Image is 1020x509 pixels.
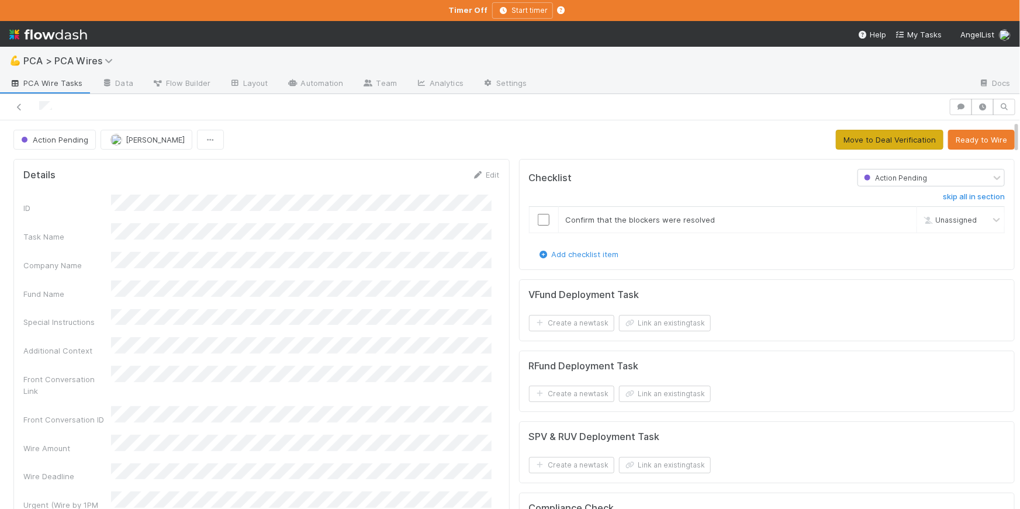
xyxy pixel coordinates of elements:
a: Automation [278,75,353,94]
button: Link an existingtask [619,457,711,473]
span: Action Pending [19,135,88,144]
h5: SPV & RUV Deployment Task [529,431,660,443]
button: Link an existingtask [619,315,711,331]
a: Data [92,75,142,94]
div: Task Name [23,231,111,243]
span: Unassigned [921,216,977,224]
div: Company Name [23,259,111,271]
img: avatar_501ac9d6-9fa6-4fe9-975e-1fd988f7bdb1.png [999,29,1011,41]
div: Help [858,29,886,40]
a: Flow Builder [143,75,220,94]
div: Special Instructions [23,316,111,328]
div: Front Conversation Link [23,373,111,397]
span: Flow Builder [152,77,210,89]
a: My Tasks [895,29,942,40]
div: Wire Amount [23,442,111,454]
div: Front Conversation ID [23,414,111,425]
h6: skip all in section [943,192,1005,202]
a: skip all in section [943,192,1005,206]
span: Action Pending [862,174,927,182]
button: Start timer [492,2,553,19]
span: AngelList [960,30,994,39]
h5: VFund Deployment Task [529,289,639,301]
strong: Timer Off [448,5,487,15]
div: Additional Context [23,345,111,356]
h5: RFund Deployment Task [529,361,639,372]
div: ID [23,202,111,214]
span: [PERSON_NAME] [126,135,185,144]
button: Create a newtask [529,315,614,331]
button: [PERSON_NAME] [101,130,192,150]
h5: Checklist [529,172,572,184]
button: Ready to Wire [948,130,1015,150]
span: PCA Wire Tasks [9,77,82,89]
div: Fund Name [23,288,111,300]
h5: Details [23,169,56,181]
a: Layout [220,75,278,94]
button: Create a newtask [529,386,614,402]
a: Add checklist item [538,250,619,259]
button: Link an existingtask [619,386,711,402]
a: Docs [969,75,1020,94]
span: Confirm that the blockers were resolved [566,215,715,224]
a: Settings [473,75,537,94]
span: PCA > PCA Wires [23,55,119,67]
img: avatar_501ac9d6-9fa6-4fe9-975e-1fd988f7bdb1.png [110,134,122,146]
img: logo-inverted-e16ddd16eac7371096b0.svg [9,25,87,44]
a: Team [353,75,406,94]
a: Edit [472,170,500,179]
div: Wire Deadline [23,470,111,482]
a: Analytics [406,75,473,94]
button: Action Pending [13,130,96,150]
button: Create a newtask [529,457,614,473]
span: My Tasks [895,30,942,39]
button: Move to Deal Verification [836,130,943,150]
span: 💪 [9,56,21,65]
